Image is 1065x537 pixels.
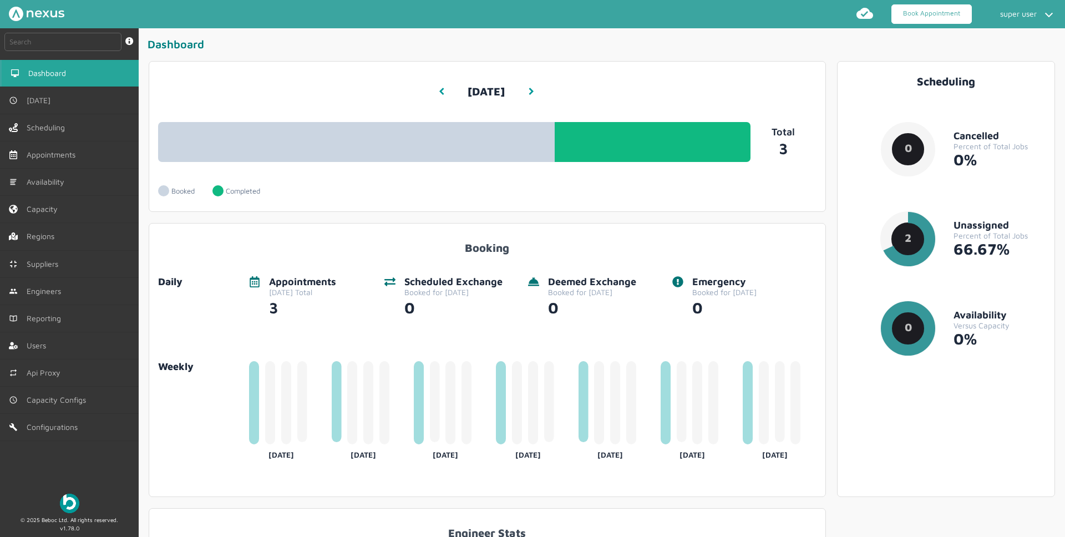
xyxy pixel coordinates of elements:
span: Scheduling [27,123,69,132]
img: md-time.svg [9,96,18,105]
span: Reporting [27,314,65,323]
img: md-repeat.svg [9,368,18,377]
div: Daily [158,276,240,288]
a: 2UnassignedPercent of Total Jobs66.67% [846,211,1046,285]
div: 0 [548,297,636,317]
a: 0CancelledPercent of Total Jobs0% [846,121,1046,195]
img: Nexus [9,7,64,21]
img: Beboc Logo [60,494,79,513]
div: [DATE] Total [269,288,336,297]
div: Versus Capacity [954,321,1046,330]
div: Percent of Total Jobs [954,231,1046,240]
div: Deemed Exchange [548,276,636,288]
div: Booking [158,232,816,254]
text: 0 [905,141,912,154]
img: md-book.svg [9,314,18,323]
div: Cancelled [954,130,1046,142]
p: Booked [171,187,195,195]
div: Appointments [269,276,336,288]
span: Availability [27,178,69,186]
img: md-contract.svg [9,260,18,268]
img: scheduling-left-menu.svg [9,123,18,132]
span: Users [27,341,50,350]
div: Percent of Total Jobs [954,142,1046,151]
span: Suppliers [27,260,63,268]
p: Completed [226,187,260,195]
div: [DATE] [249,446,313,459]
a: Completed [212,180,278,202]
span: Api Proxy [27,368,65,377]
div: [DATE] [743,446,807,459]
div: 66.67% [954,240,1046,258]
div: Dashboard [148,37,1061,55]
img: md-desktop.svg [11,69,19,78]
div: 0% [954,330,1046,348]
img: md-people.svg [9,287,18,296]
div: [DATE] [496,446,560,459]
div: Booked for [DATE] [404,288,503,297]
span: Configurations [27,423,82,432]
span: Appointments [27,150,80,159]
div: 0 [692,297,757,317]
text: 2 [905,231,911,244]
span: Engineers [27,287,65,296]
img: md-build.svg [9,423,18,432]
span: Dashboard [28,69,70,78]
a: Booked [158,180,212,202]
a: Book Appointment [891,4,972,24]
img: regions.left-menu.svg [9,232,18,241]
a: Weekly [158,361,240,373]
div: 3 [269,297,336,317]
img: md-time.svg [9,396,18,404]
span: Capacity [27,205,62,214]
img: md-list.svg [9,178,18,186]
div: Unassigned [954,220,1046,231]
div: Scheduled Exchange [404,276,503,288]
div: [DATE] [332,446,395,459]
img: user-left-menu.svg [9,341,18,350]
img: capacity-left-menu.svg [9,205,18,214]
div: Booked for [DATE] [548,288,636,297]
a: 3 [750,138,816,158]
text: 0 [905,321,912,333]
div: Emergency [692,276,757,288]
div: 0% [954,151,1046,169]
h3: [DATE] [468,77,505,107]
input: Search by: Ref, PostCode, MPAN, MPRN, Account, Customer [4,33,121,51]
p: Total [750,126,816,138]
div: 0 [404,297,503,317]
div: Scheduling [846,75,1046,88]
div: [DATE] [579,446,642,459]
div: [DATE] [414,446,478,459]
div: Booked for [DATE] [692,288,757,297]
img: appointments-left-menu.svg [9,150,18,159]
div: Availability [954,310,1046,321]
div: [DATE] [661,446,724,459]
span: Regions [27,232,59,241]
span: [DATE] [27,96,55,105]
span: Capacity Configs [27,396,90,404]
img: md-cloud-done.svg [856,4,874,22]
